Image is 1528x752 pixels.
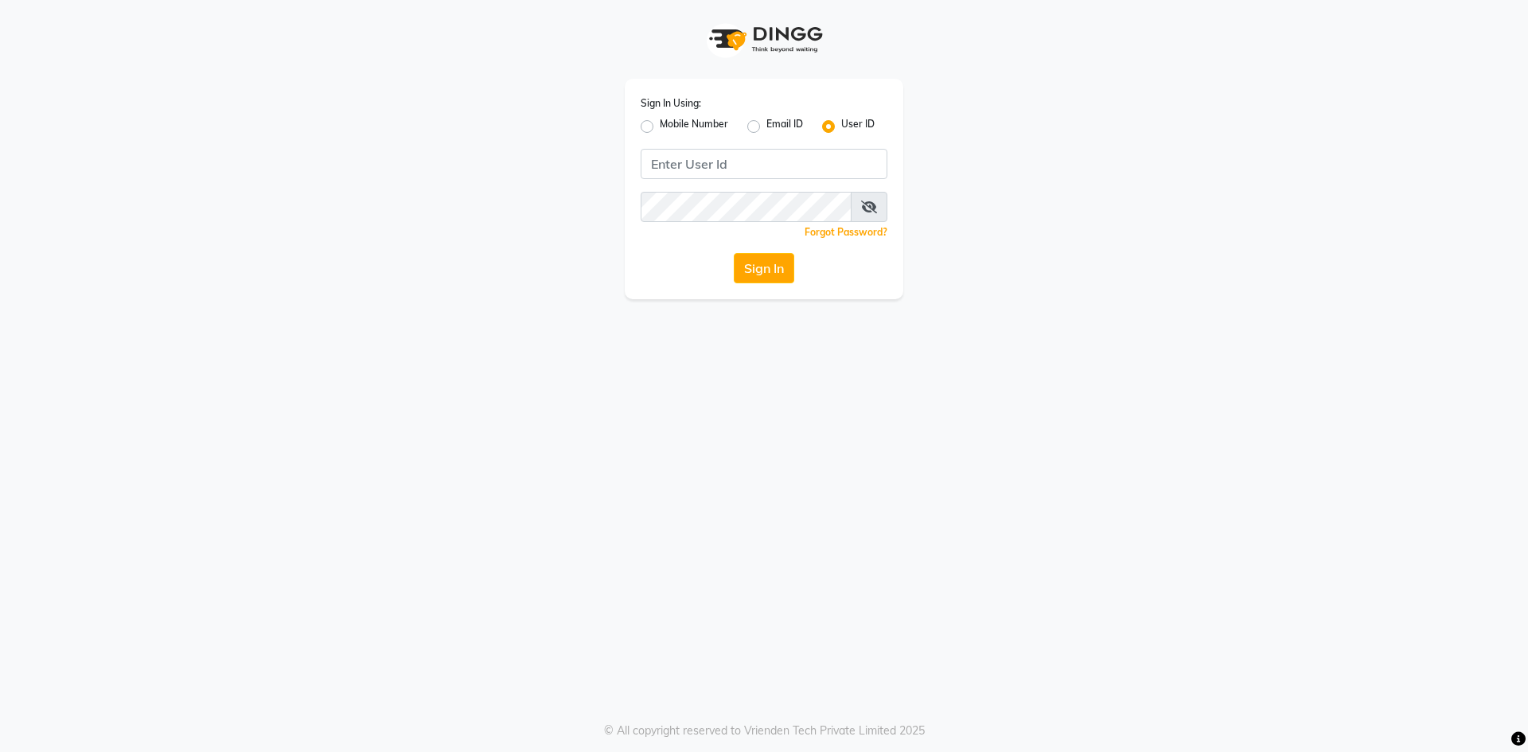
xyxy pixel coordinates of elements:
[841,117,875,136] label: User ID
[766,117,803,136] label: Email ID
[660,117,728,136] label: Mobile Number
[641,192,852,222] input: Username
[641,96,701,111] label: Sign In Using:
[805,226,887,238] a: Forgot Password?
[641,149,887,179] input: Username
[734,253,794,283] button: Sign In
[700,16,828,63] img: logo1.svg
